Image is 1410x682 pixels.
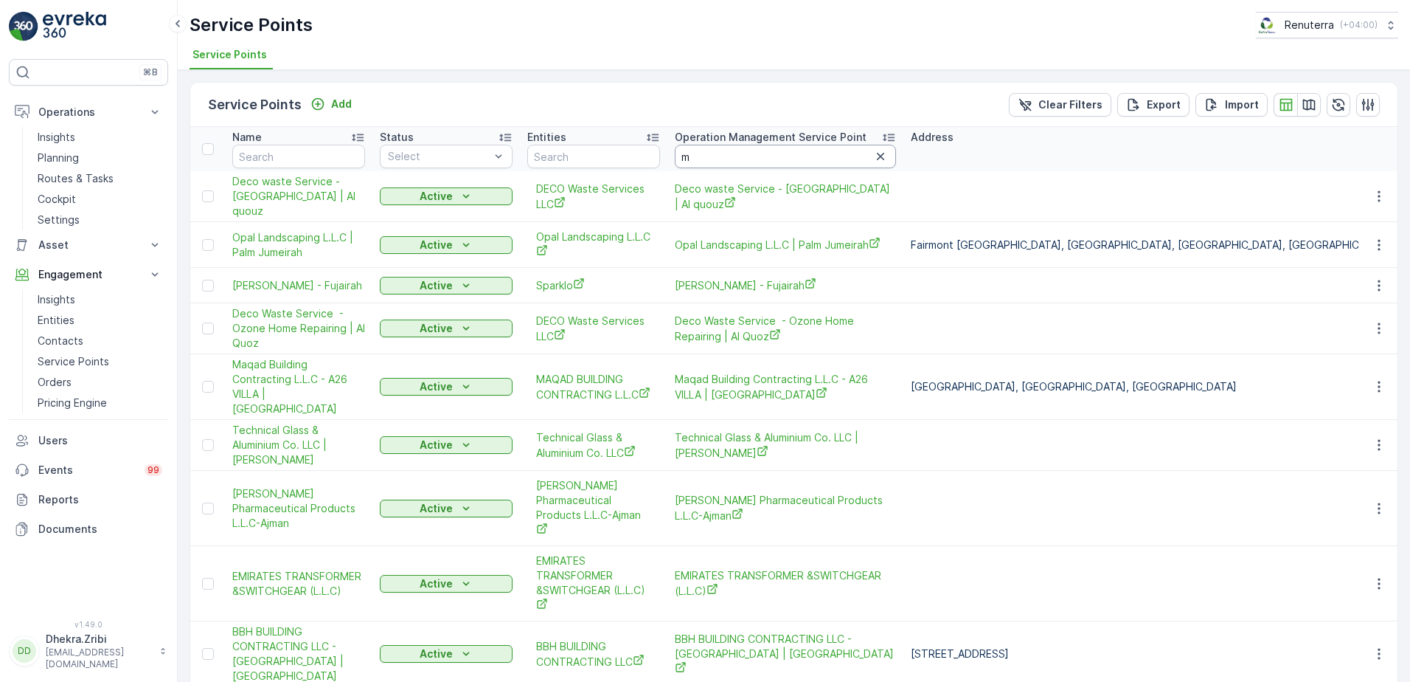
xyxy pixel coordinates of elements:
a: MAQAD BUILDING CONTRACTING L.L.C [536,372,651,402]
p: Service Points [38,354,109,369]
img: logo [9,12,38,41]
p: Add [331,97,352,111]
p: Settings [38,213,80,227]
span: Maqad Building Contracting L.L.C - A26 VILLA | [GEOGRAPHIC_DATA] [232,357,365,416]
button: Active [380,645,513,663]
p: Import [1225,97,1259,112]
p: Operation Management Service Point [675,130,867,145]
div: Toggle Row Selected [202,648,214,660]
a: Opal Landscaping L.L.C | Palm Jumeirah [232,230,365,260]
p: Operations [38,105,139,120]
button: Active [380,436,513,454]
div: Toggle Row Selected [202,578,214,590]
span: Technical Glass & Aluminium Co. LLC | [PERSON_NAME] [675,430,896,461]
p: Address [911,130,954,145]
a: Lulu Hypermarket - Fujairah [675,278,896,293]
div: Toggle Row Selected [202,323,214,334]
p: Renuterra [1285,18,1334,32]
p: Users [38,433,162,448]
button: Import [1195,93,1268,117]
a: Cockpit [32,189,168,210]
button: Operations [9,97,168,127]
p: Name [232,130,262,145]
button: Active [380,236,513,254]
button: Active [380,277,513,294]
p: Entities [527,130,566,145]
p: Service Points [208,94,302,115]
div: Toggle Row Selected [202,280,214,292]
a: Deco waste Service - Bannu Grand city mall | Al quouz [675,182,896,212]
a: Technical Glass & Aluminium Co. LLC | Jabel Ali [675,430,896,461]
a: Insights [32,289,168,310]
button: Active [380,378,513,396]
button: Clear Filters [1009,93,1111,117]
a: EMIRATES TRANSFORMER &SWITCHGEAR (L.L.C) [232,569,365,599]
a: Deco waste Service - Bannu Grand city mall | Al quouz [232,174,365,218]
button: Active [380,320,513,337]
a: EMIRATES TRANSFORMER &SWITCHGEAR (L.L.C) [536,554,651,613]
input: Search [675,145,896,168]
a: Al Kenz Pharmaceutical Products L.L.C-Ajman [675,493,896,523]
p: Insights [38,292,75,307]
a: Deco Waste Service - Ozone Home Repairing | Al Quoz [232,306,365,351]
input: Search [232,145,365,168]
input: Search [527,145,660,168]
button: Export [1117,93,1190,117]
span: Deco waste Service - [GEOGRAPHIC_DATA] | Al quouz [675,182,896,212]
p: Service Points [190,13,313,37]
p: Entities [38,313,74,328]
a: Maqad Building Contracting L.L.C - A26 VILLA | Pearl Jumeirah [232,357,365,416]
a: Settings [32,210,168,230]
p: Active [420,278,453,293]
a: DECO Waste Services LLC [536,314,651,344]
a: Events99 [9,455,168,485]
div: Toggle Row Selected [202,190,214,202]
img: logo_light-DOdMpM7g.png [43,12,106,41]
span: Opal Landscaping L.L.C [536,230,651,260]
p: Active [420,379,453,394]
button: Engagement [9,260,168,289]
p: Active [420,438,453,452]
p: ⌘B [143,66,158,78]
div: Toggle Row Selected [202,239,214,251]
a: Planning [32,148,168,168]
p: Active [420,238,453,252]
p: Asset [38,238,139,252]
a: Opal Landscaping L.L.C | Palm Jumeirah [675,237,896,252]
button: Active [380,500,513,517]
span: [PERSON_NAME] - Fujairah [232,278,365,293]
a: Pricing Engine [32,393,168,413]
p: Events [38,463,136,478]
p: Planning [38,151,79,165]
span: Sparklo [536,278,651,293]
span: Service Points [192,47,267,62]
p: [EMAIL_ADDRESS][DOMAIN_NAME] [46,647,152,670]
a: BBH BUILDING CONTRACTING LLC - Villa 70 Sanctuary Falls | Jumeirah Golf Estates [675,632,896,677]
p: Cockpit [38,192,76,207]
a: BBH BUILDING CONTRACTING LLC [536,639,651,669]
a: Entities [32,310,168,331]
p: Orders [38,375,72,390]
div: Toggle Row Selected [202,439,214,451]
p: Routes & Tasks [38,171,114,186]
p: ( +04:00 ) [1340,19,1378,31]
a: Maqad Building Contracting L.L.C - A26 VILLA | Pearl Jumeirah [675,372,896,402]
p: 99 [147,464,159,476]
a: Contacts [32,331,168,351]
button: Asset [9,230,168,260]
a: EMIRATES TRANSFORMER &SWITCHGEAR (L.L.C) [675,568,896,599]
span: Deco Waste Service - Ozone Home Repairing | Al Quoz [675,314,896,344]
a: Technical Glass & Aluminium Co. LLC [536,430,651,461]
button: Renuterra(+04:00) [1256,12,1398,38]
p: Active [420,189,453,204]
div: DD [13,639,36,663]
div: Toggle Row Selected [202,381,214,393]
span: v 1.49.0 [9,620,168,629]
